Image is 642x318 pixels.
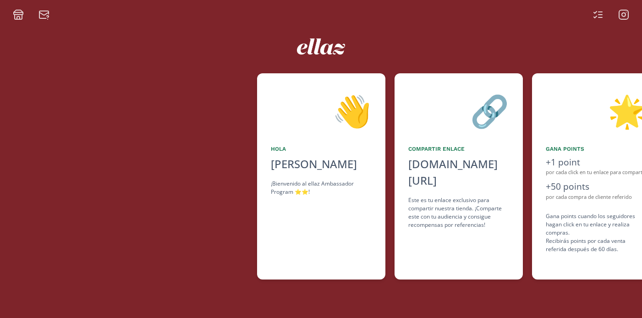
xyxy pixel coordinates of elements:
div: Compartir Enlace [408,145,509,153]
div: [DOMAIN_NAME][URL] [408,156,509,189]
div: [PERSON_NAME] [271,156,372,172]
div: 🔗 [408,87,509,134]
div: 👋 [271,87,372,134]
div: ¡Bienvenido al ellaz Ambassador Program ⭐️⭐️! [271,180,372,196]
img: ew9eVGDHp6dD [297,38,345,55]
div: Este es tu enlace exclusivo para compartir nuestra tienda. ¡Comparte este con tu audiencia y cons... [408,196,509,229]
div: Hola [271,145,372,153]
